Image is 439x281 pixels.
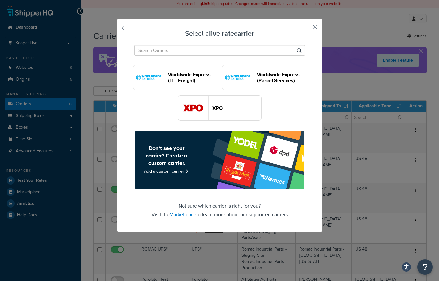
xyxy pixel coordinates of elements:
[133,30,306,37] h3: Select a
[133,65,164,90] img: worldwideExpressFreight logo
[144,168,189,175] a: Add a custom carrier
[139,144,194,167] h4: Don’t see your carrier? Create a custom carrier.
[417,259,433,275] button: Open Resource Center
[178,95,262,121] button: xpoFreight logoXPO
[209,28,254,39] strong: live rate carrier
[222,65,253,90] img: worldwideExpress logo
[212,105,261,111] header: XPO
[133,65,217,90] button: worldwideExpressFreight logoWorldwide Express (LTL Freight)
[134,45,305,56] input: Search Carriers
[257,72,306,83] header: Worldwide Express (Parcel Services)
[170,211,196,218] a: Marketplace
[133,131,306,219] footer: Not sure which carrier is right for you? Visit the to learn more about our supported carriers
[178,96,208,120] img: xpoFreight logo
[168,72,217,83] header: Worldwide Express (LTL Freight)
[222,65,306,90] button: worldwideExpress logoWorldwide Express (Parcel Services)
